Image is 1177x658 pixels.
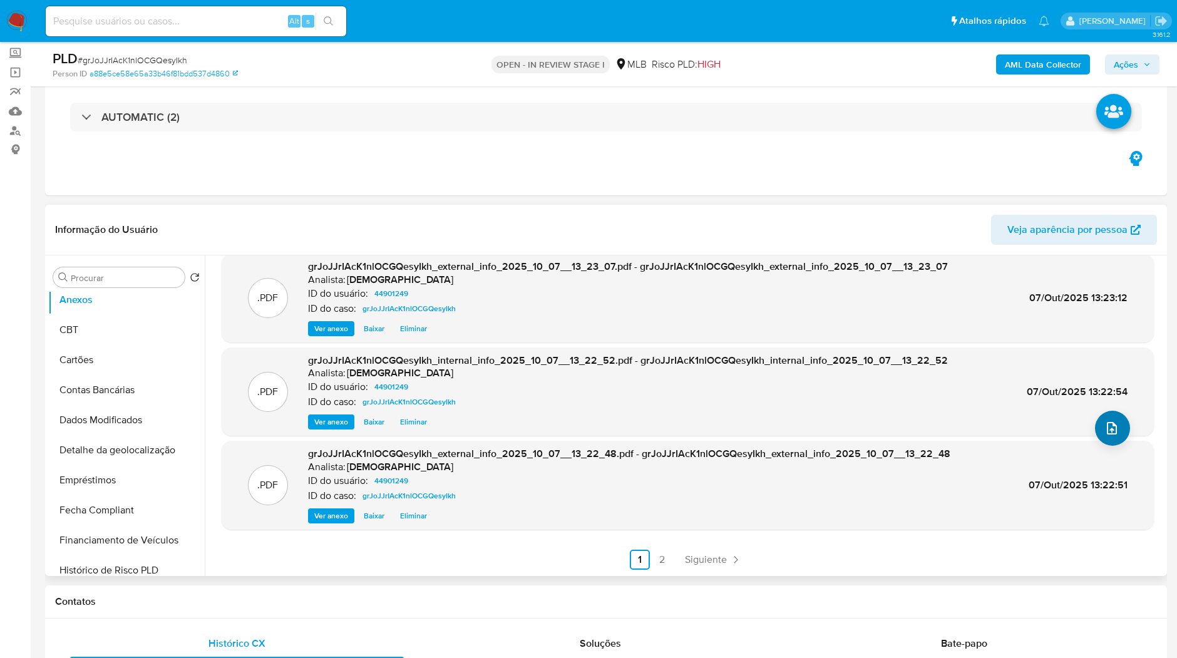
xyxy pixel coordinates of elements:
[1007,215,1128,245] span: Veja aparência por pessoa
[400,510,427,522] span: Eliminar
[308,414,354,429] button: Ver anexo
[58,272,68,282] button: Procurar
[1114,54,1138,75] span: Ações
[615,58,647,71] div: MLB
[362,394,456,409] span: grJoJJrIAcK1nlOCGQesyIkh
[48,315,205,345] button: CBT
[308,381,368,393] p: ID do usuário:
[991,215,1157,245] button: Veja aparência por pessoa
[101,110,180,124] h3: AUTOMATIC (2)
[369,473,413,488] a: 44901249
[48,375,205,405] button: Contas Bancárias
[357,321,391,336] button: Baixar
[53,68,87,80] b: Person ID
[941,636,987,650] span: Bate-papo
[71,272,180,284] input: Procurar
[364,322,384,335] span: Baixar
[1039,16,1049,26] a: Notificações
[48,345,205,375] button: Cartões
[55,595,1157,608] h1: Contatos
[308,287,368,300] p: ID do usuário:
[78,54,187,66] span: # grJoJJrIAcK1nlOCGQesyIkh
[308,490,356,502] p: ID do caso:
[314,322,348,335] span: Ver anexo
[580,636,621,650] span: Soluções
[1005,54,1081,75] b: AML Data Collector
[308,259,948,274] span: grJoJJrIAcK1nlOCGQesyIkh_external_info_2025_10_07__13_23_07.pdf - grJoJJrIAcK1nlOCGQesyIkh_extern...
[1095,411,1130,446] button: upload-file
[1154,14,1168,28] a: Sair
[46,13,346,29] input: Pesquise usuários ou casos...
[630,550,650,570] a: Ir a la página 1
[90,68,238,80] a: a88e5ce58e65a33b46f81bdd537d4860
[374,473,408,488] span: 44901249
[289,15,299,27] span: Alt
[652,550,672,570] a: Ir a la página 2
[308,353,948,368] span: grJoJJrIAcK1nlOCGQesyIkh_internal_info_2025_10_07__13_22_52.pdf - grJoJJrIAcK1nlOCGQesyIkh_intern...
[308,321,354,336] button: Ver anexo
[48,525,205,555] button: Financiamento de Veículos
[258,478,279,492] p: .PDF
[1027,384,1128,399] span: 07/Out/2025 13:22:54
[364,416,384,428] span: Baixar
[308,302,356,315] p: ID do caso:
[308,475,368,487] p: ID do usuário:
[314,416,348,428] span: Ver anexo
[394,508,433,523] button: Eliminar
[48,495,205,525] button: Fecha Compliant
[364,510,384,522] span: Baixar
[680,550,747,570] a: Siguiente
[48,405,205,435] button: Dados Modificados
[357,394,461,409] a: grJoJJrIAcK1nlOCGQesyIkh
[347,367,453,379] h6: [DEMOGRAPHIC_DATA]
[308,508,354,523] button: Ver anexo
[1029,478,1128,492] span: 07/Out/2025 13:22:51
[308,461,346,473] p: Analista:
[55,224,158,236] h1: Informação do Usuário
[258,291,279,305] p: .PDF
[306,15,310,27] span: s
[316,13,341,30] button: search-icon
[697,57,721,71] span: HIGH
[400,322,427,335] span: Eliminar
[362,301,456,316] span: grJoJJrIAcK1nlOCGQesyIkh
[394,321,433,336] button: Eliminar
[685,555,727,565] span: Siguiente
[374,379,408,394] span: 44901249
[362,488,456,503] span: grJoJJrIAcK1nlOCGQesyIkh
[1029,290,1128,305] span: 07/Out/2025 13:23:12
[357,414,391,429] button: Baixar
[53,48,78,68] b: PLD
[308,367,346,379] p: Analista:
[70,103,1142,131] div: AUTOMATIC (2)
[347,461,453,473] h6: [DEMOGRAPHIC_DATA]
[374,286,408,301] span: 44901249
[400,416,427,428] span: Eliminar
[394,414,433,429] button: Eliminar
[222,550,1154,570] nav: Paginación
[357,301,461,316] a: grJoJJrIAcK1nlOCGQesyIkh
[491,56,610,73] p: OPEN - IN REVIEW STAGE I
[347,274,453,286] h6: [DEMOGRAPHIC_DATA]
[48,285,205,315] button: Anexos
[996,54,1090,75] button: AML Data Collector
[308,396,356,408] p: ID do caso:
[959,14,1026,28] span: Atalhos rápidos
[308,446,950,461] span: grJoJJrIAcK1nlOCGQesyIkh_external_info_2025_10_07__13_22_48.pdf - grJoJJrIAcK1nlOCGQesyIkh_extern...
[369,379,413,394] a: 44901249
[190,272,200,286] button: Retornar ao pedido padrão
[48,555,205,585] button: Histórico de Risco PLD
[1153,29,1171,39] span: 3.161.2
[652,58,721,71] span: Risco PLD:
[308,274,346,286] p: Analista:
[48,435,205,465] button: Detalhe da geolocalização
[357,488,461,503] a: grJoJJrIAcK1nlOCGQesyIkh
[1079,15,1150,27] p: igor.silva@mercadolivre.com
[314,510,348,522] span: Ver anexo
[208,636,265,650] span: Histórico CX
[1105,54,1159,75] button: Ações
[357,508,391,523] button: Baixar
[369,286,413,301] a: 44901249
[48,465,205,495] button: Empréstimos
[258,385,279,399] p: .PDF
